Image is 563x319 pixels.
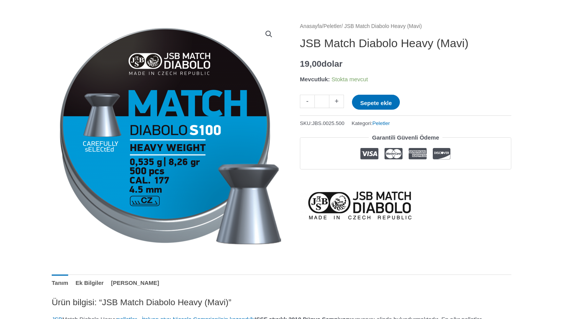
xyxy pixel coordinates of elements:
[300,76,330,82] font: Mevcutluk:
[360,99,392,106] font: Sepete ekle
[352,95,400,110] button: Sepete ekle
[300,175,511,184] iframe: Müşteri yorumları Trustpilot tarafından desteklenmektedir
[300,21,511,31] nav: Ekmek kırıntısı
[332,76,368,82] font: Stokta mevcut
[300,59,321,69] font: 19,00
[372,134,439,141] font: Garantili Güvenli Ödeme
[329,95,344,108] a: +
[52,298,231,307] font: Ürün bilgisi: “JSB Match Diabolo Heavy (Mavi)”
[341,23,422,29] font: / JSB Match Diabolo Heavy (Mavi)
[321,59,342,69] font: dolar
[75,280,103,286] font: Ek Bilgiler
[300,37,468,49] font: JSB Match Diabolo Heavy (Mavi)
[300,190,415,220] a: JSB
[300,23,322,29] a: Anasayfa
[372,120,390,126] a: Peletler
[300,120,312,126] font: SKU:
[52,280,68,286] font: Tanım
[352,120,372,126] font: Kategori:
[322,23,324,29] font: /
[314,95,329,108] input: Ürün miktarı
[312,120,345,126] font: JBS.0025.500
[306,97,309,105] font: -
[323,23,341,29] a: Peletler
[111,280,159,286] font: [PERSON_NAME]
[335,97,339,105] font: +
[262,27,276,41] a: Tam ekran resim galerisini görüntüle
[300,95,314,108] a: -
